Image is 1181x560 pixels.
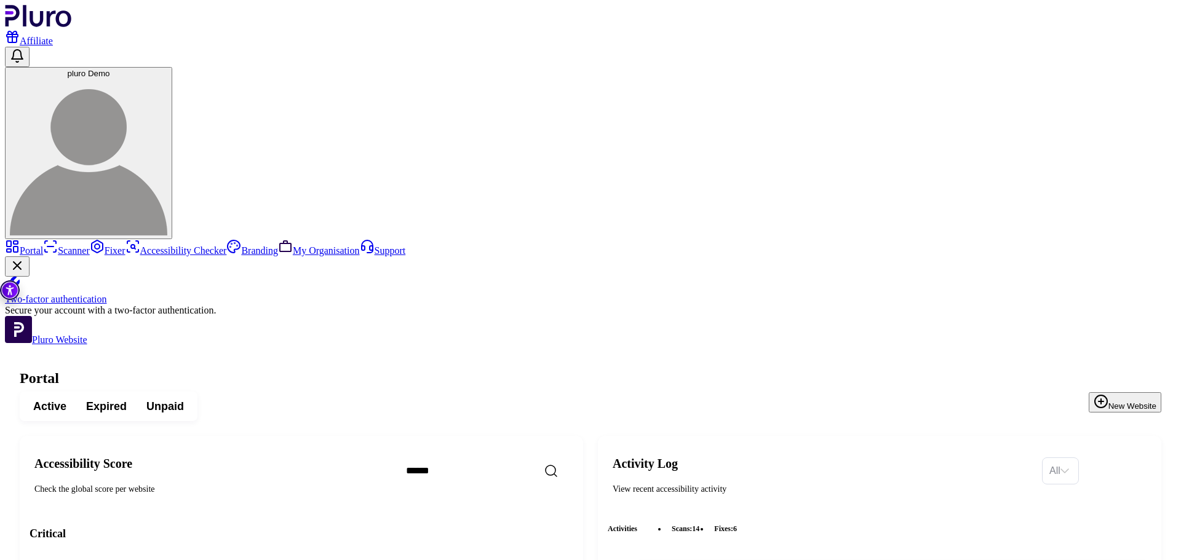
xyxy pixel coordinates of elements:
a: Two-factor authentication [5,277,1176,305]
a: Open Pluro Website [5,334,87,345]
span: Active [33,399,66,414]
li: scans : [667,523,704,535]
button: Unpaid [137,395,194,417]
div: Check the global score per website [34,483,386,495]
input: Search [396,458,608,484]
li: fixes : [709,523,742,535]
div: Secure your account with a two-factor authentication. [5,305,1176,316]
img: pluro Demo [10,78,167,235]
h2: Accessibility Score [34,456,386,471]
a: Portal [5,245,43,256]
h1: Portal [20,370,1161,387]
a: Scanner [43,245,90,256]
div: View recent accessibility activity [613,483,1032,495]
button: Active [23,395,76,417]
a: Support [360,245,406,256]
span: Expired [86,399,127,414]
span: Unpaid [146,399,184,414]
a: Logo [5,18,72,29]
a: My Organisation [278,245,360,256]
button: Expired [76,395,137,417]
a: Affiliate [5,36,53,46]
button: Close Two-factor authentication notification [5,256,30,277]
h2: Activity Log [613,456,1032,471]
div: Two-factor authentication [5,294,1176,305]
a: Branding [226,245,278,256]
span: 14 [692,524,699,533]
button: New Website [1089,392,1161,412]
button: Open notifications, you have 0 new notifications [5,47,30,67]
span: pluro Demo [68,69,110,78]
div: Activities [608,515,1151,542]
h3: Critical [30,526,573,541]
span: 6 [733,524,737,533]
a: Fixer [90,245,125,256]
button: pluro Demopluro Demo [5,67,172,239]
div: Set sorting [1042,457,1079,484]
a: Accessibility Checker [125,245,227,256]
aside: Sidebar menu [5,239,1176,345]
